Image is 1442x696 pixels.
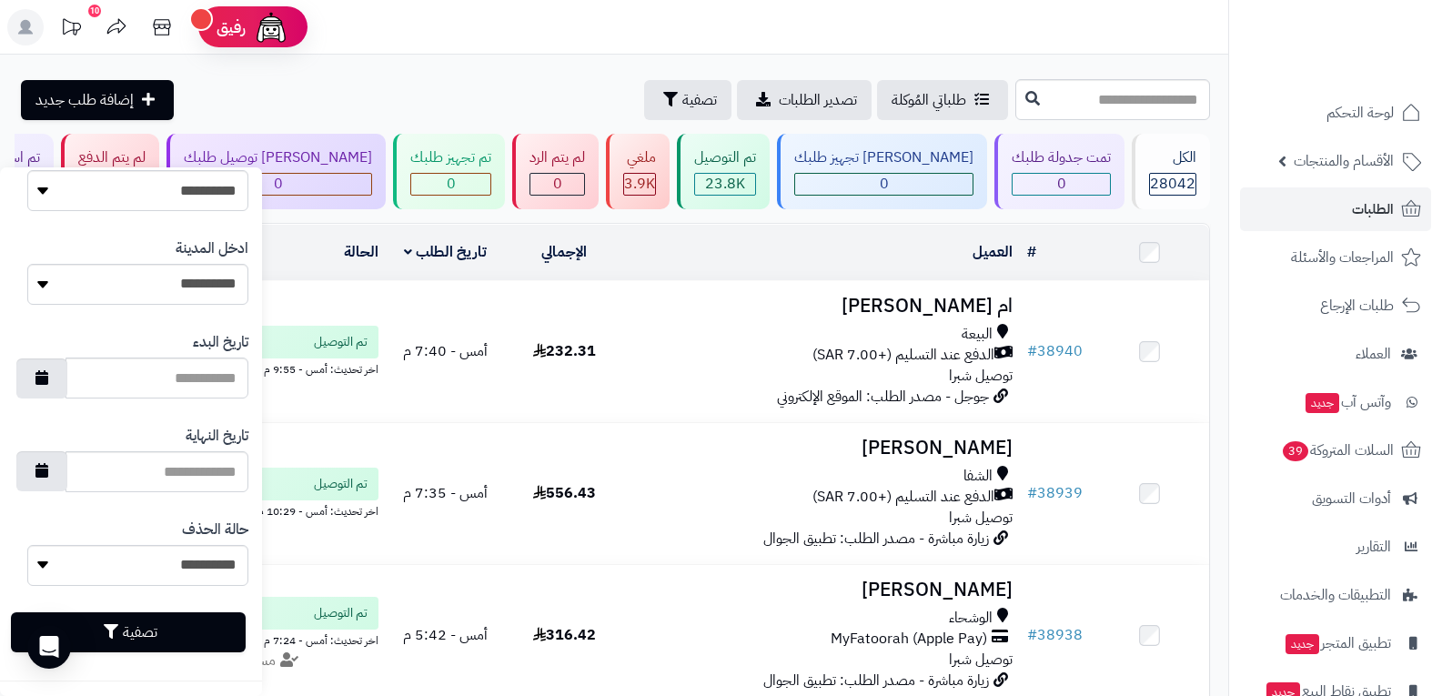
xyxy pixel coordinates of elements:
[410,147,491,168] div: تم تجهيز طلبك
[184,147,372,168] div: [PERSON_NAME] توصيل طلبك
[763,528,989,550] span: زيارة مباشرة - مصدر الطلب: تطبيق الجوال
[773,134,991,209] a: [PERSON_NAME] تجهيز طلبك 0
[1240,525,1431,569] a: التقارير
[1281,438,1394,463] span: السلات المتروكة
[779,89,857,111] span: تصدير الطلبات
[27,625,71,669] div: Open Intercom Messenger
[973,241,1013,263] a: العميل
[795,174,973,195] div: 0
[186,426,248,447] label: تاريخ النهاية
[623,147,656,168] div: ملغي
[1286,634,1319,654] span: جديد
[1352,197,1394,222] span: الطلبات
[403,482,488,504] span: أمس - 7:35 م
[541,241,587,263] a: الإجمالي
[963,466,993,487] span: الشفا
[253,9,289,45] img: ai-face.png
[631,438,1013,459] h3: [PERSON_NAME]
[411,174,490,195] div: 0
[11,612,246,652] button: تصفية
[1240,573,1431,617] a: التطبيقات والخدمات
[695,174,755,195] div: 23808
[1027,340,1037,362] span: #
[404,241,487,263] a: تاريخ الطلب
[949,507,1013,529] span: توصيل شبرا
[1312,486,1391,511] span: أدوات التسويق
[949,608,993,629] span: الوشحاء
[991,134,1128,209] a: تمت جدولة طلبك 0
[1304,389,1391,415] span: وآتس آب
[1326,100,1394,126] span: لوحة التحكم
[631,296,1013,317] h3: ام [PERSON_NAME]
[1027,624,1083,646] a: #38938
[1280,582,1391,608] span: التطبيقات والخدمات
[624,174,655,195] div: 3859
[737,80,872,120] a: تصدير الطلبات
[682,89,717,111] span: تصفية
[763,670,989,691] span: زيارة مباشرة - مصدر الطلب: تطبيق الجوال
[533,482,596,504] span: 556.43
[1027,624,1037,646] span: #
[694,147,756,168] div: تم التوصيل
[777,386,989,408] span: جوجل - مصدر الطلب: الموقع الإلكتروني
[78,147,146,168] div: لم يتم الدفع
[644,80,731,120] button: تصفية
[403,340,488,362] span: أمس - 7:40 م
[1240,284,1431,328] a: طلبات الإرجاع
[403,624,488,646] span: أمس - 5:42 م
[631,580,1013,600] h3: [PERSON_NAME]
[182,519,248,540] label: حالة الحذف
[48,9,94,50] a: تحديثات المنصة
[1356,341,1391,367] span: العملاء
[812,345,994,366] span: الدفع عند التسليم (+7.00 SAR)
[163,134,389,209] a: [PERSON_NAME] توصيل طلبك 0
[1027,340,1083,362] a: #38940
[185,174,371,195] div: 0
[1294,148,1394,174] span: الأقسام والمنتجات
[1240,477,1431,520] a: أدوات التسويق
[314,604,368,622] span: تم التوصيل
[1283,441,1308,461] span: 39
[344,241,378,263] a: الحالة
[193,332,248,353] label: تاريخ البدء
[877,80,1008,120] a: طلباتي المُوكلة
[705,173,745,195] span: 23.8K
[274,173,283,195] span: 0
[176,238,248,259] label: ادخل المدينة
[57,134,163,209] a: لم يتم الدفع 375
[1149,147,1196,168] div: الكل
[602,134,673,209] a: ملغي 3.9K
[949,649,1013,671] span: توصيل شبرا
[1356,534,1391,560] span: التقارير
[217,16,246,38] span: رفيق
[1240,621,1431,665] a: تطبيق المتجرجديد
[1150,173,1195,195] span: 28042
[794,147,973,168] div: [PERSON_NAME] تجهيز طلبك
[1013,174,1110,195] div: 0
[1240,236,1431,279] a: المراجعات والأسئلة
[812,487,994,508] span: الدفع عند التسليم (+7.00 SAR)
[880,173,889,195] span: 0
[624,173,655,195] span: 3.9K
[553,173,562,195] span: 0
[509,134,602,209] a: لم يتم الرد 0
[673,134,773,209] a: تم التوصيل 23.8K
[88,5,101,17] div: 10
[1306,393,1339,413] span: جديد
[962,324,993,345] span: البيعة
[447,173,456,195] span: 0
[533,340,596,362] span: 232.31
[1291,245,1394,270] span: المراجعات والأسئلة
[1320,293,1394,318] span: طلبات الإرجاع
[533,624,596,646] span: 316.42
[314,333,368,351] span: تم التوصيل
[529,147,585,168] div: لم يتم الرد
[389,134,509,209] a: تم تجهيز طلبك 0
[1128,134,1214,209] a: الكل28042
[1027,482,1037,504] span: #
[1240,91,1431,135] a: لوحة التحكم
[1240,380,1431,424] a: وآتس آبجديد
[892,89,966,111] span: طلباتي المُوكلة
[1240,332,1431,376] a: العملاء
[1027,241,1036,263] a: #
